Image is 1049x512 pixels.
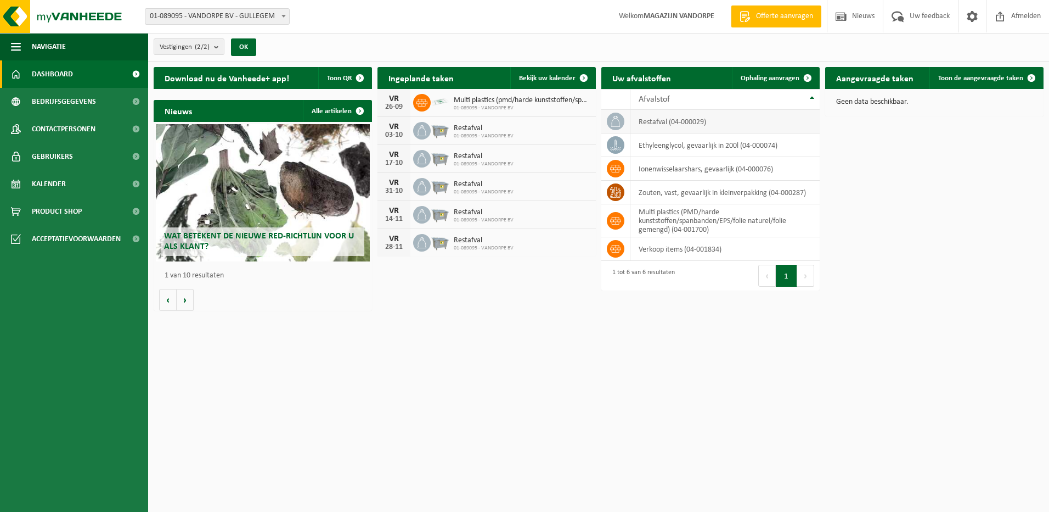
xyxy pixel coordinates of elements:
div: VR [383,235,405,243]
span: 01-089095 - VANDORPE BV [454,105,590,112]
img: WB-2500-GAL-GY-01 [431,176,449,195]
span: Vestigingen [160,39,210,55]
count: (2/2) [195,43,210,51]
div: 31-10 [383,187,405,195]
img: WB-2500-GAL-GY-01 [431,120,449,139]
td: ethyleenglycol, gevaarlijk in 200l (04-000074) [630,133,820,157]
span: 01-089095 - VANDORPE BV [454,161,514,168]
span: Acceptatievoorwaarden [32,225,121,253]
a: Alle artikelen [303,100,371,122]
td: verkoop items (04-001834) [630,237,820,261]
span: Bedrijfsgegevens [32,88,96,115]
h2: Aangevraagde taken [825,67,924,88]
td: ionenwisselaarshars, gevaarlijk (04-000076) [630,157,820,181]
div: VR [383,179,405,187]
span: Bekijk uw kalender [519,75,576,82]
h2: Uw afvalstoffen [601,67,682,88]
span: Kalender [32,170,66,198]
span: 01-089095 - VANDORPE BV [454,217,514,224]
img: WB-2500-GAL-GY-01 [431,148,449,167]
a: Wat betekent de nieuwe RED-richtlijn voor u als klant? [156,124,370,261]
div: VR [383,123,405,131]
div: 1 tot 6 van 6 resultaten [607,264,675,288]
span: 01-089095 - VANDORPE BV [454,133,514,140]
span: Restafval [454,152,514,161]
span: Offerte aanvragen [753,11,816,22]
span: Toon de aangevraagde taken [938,75,1023,82]
strong: MAGAZIJN VANDORPE [644,12,714,20]
h2: Download nu de Vanheede+ app! [154,67,300,88]
span: Restafval [454,236,514,245]
td: zouten, vast, gevaarlijk in kleinverpakking (04-000287) [630,181,820,204]
a: Offerte aanvragen [731,5,821,27]
p: Geen data beschikbaar. [836,98,1033,106]
button: Next [797,265,814,287]
span: Product Shop [32,198,82,225]
span: Afvalstof [639,95,670,104]
a: Toon de aangevraagde taken [929,67,1042,89]
span: Wat betekent de nieuwe RED-richtlijn voor u als klant? [164,232,354,251]
span: Dashboard [32,60,73,88]
span: 01-089095 - VANDORPE BV [454,245,514,252]
button: Volgende [177,289,194,311]
div: VR [383,207,405,215]
div: 14-11 [383,215,405,223]
span: Toon QR [327,75,352,82]
div: VR [383,94,405,103]
a: Bekijk uw kalender [510,67,595,89]
span: 01-089095 - VANDORPE BV - GULLEGEM [145,8,290,25]
img: WB-2500-GAL-GY-01 [431,204,449,223]
div: VR [383,151,405,159]
td: restafval (04-000029) [630,110,820,133]
button: Previous [758,265,776,287]
span: Navigatie [32,33,66,60]
button: Toon QR [318,67,371,89]
span: Restafval [454,180,514,189]
div: 28-11 [383,243,405,251]
p: 1 van 10 resultaten [165,272,366,280]
span: 01-089095 - VANDORPE BV [454,189,514,196]
a: Ophaling aanvragen [732,67,819,89]
button: 1 [776,265,797,287]
span: Gebruikers [32,143,73,170]
div: 17-10 [383,159,405,167]
span: Restafval [454,208,514,217]
span: Restafval [454,124,514,133]
div: 26-09 [383,103,405,111]
img: WB-2500-GAL-GY-01 [431,232,449,251]
img: LP-SK-00500-LPE-16 [431,92,449,111]
h2: Ingeplande taken [377,67,465,88]
button: Vestigingen(2/2) [154,38,224,55]
div: 03-10 [383,131,405,139]
button: Vorige [159,289,177,311]
button: OK [231,38,256,56]
td: multi plastics (PMD/harde kunststoffen/spanbanden/EPS/folie naturel/folie gemengd) (04-001700) [630,204,820,237]
span: Ophaling aanvragen [741,75,799,82]
h2: Nieuws [154,100,203,121]
span: Contactpersonen [32,115,95,143]
span: Multi plastics (pmd/harde kunststoffen/spanbanden/eps/folie naturel/folie gemeng... [454,96,590,105]
span: 01-089095 - VANDORPE BV - GULLEGEM [145,9,289,24]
